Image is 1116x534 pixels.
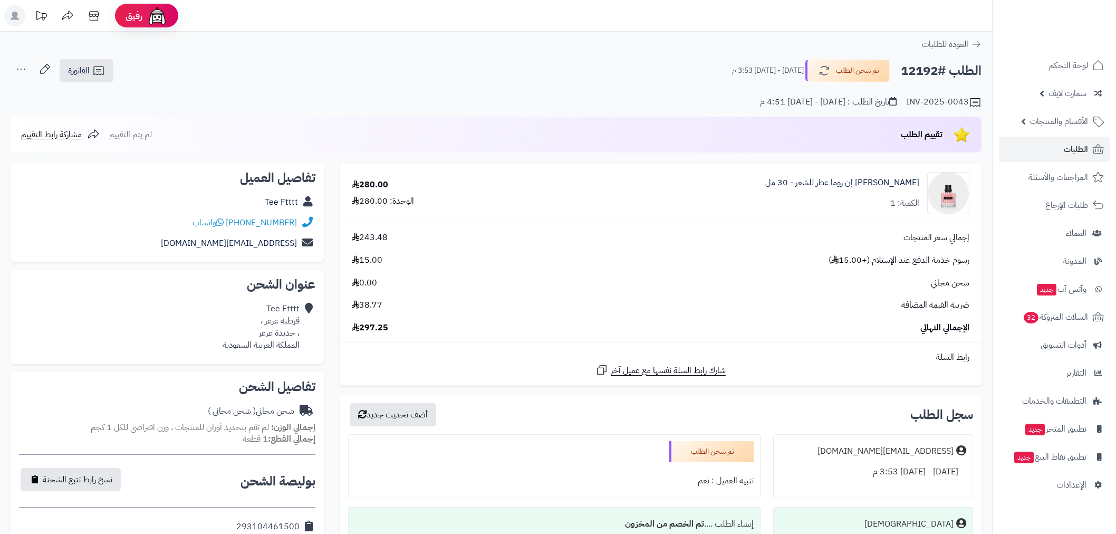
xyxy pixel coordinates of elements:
strong: إجمالي الوزن: [271,421,315,434]
img: ai-face.png [147,5,168,26]
div: INV-2025-0043 [906,96,982,109]
span: نسخ رابط تتبع الشحنة [43,473,112,486]
div: تنبيه العميل : نعم [355,471,754,491]
span: 38.77 [352,299,382,311]
span: سمارت لايف [1048,86,1086,101]
img: 3614273260084-valentino-valentino-valentino-donna-born-in-roma-_w_-perfumed-hair-mist-30-ml-1-90x... [928,172,969,214]
span: العودة للطلبات [922,38,968,51]
span: ( شحن مجاني ) [208,405,256,417]
div: [DATE] - [DATE] 3:53 م [780,462,966,482]
a: وآتس آبجديد [999,276,1110,302]
div: تم شحن الطلب [669,441,754,462]
div: Tee Ftttt قرطبة عرعر ، ، جديدة عرعر المملكة العربية السعودية [223,303,300,351]
span: تطبيق المتجر [1024,422,1086,436]
span: إجمالي سعر المنتجات [903,232,969,244]
span: 243.48 [352,232,388,244]
span: مشاركة رابط التقييم [21,128,82,141]
button: أضف تحديث جديد [350,403,436,426]
span: شارك رابط السلة نفسها مع عميل آخر [611,365,726,377]
a: [PHONE_NUMBER] [226,216,297,229]
span: رفيق [126,9,142,22]
a: أدوات التسويق [999,332,1110,358]
a: Tee Ftttt [265,196,298,208]
span: لم يتم التقييم [109,128,152,141]
span: التطبيقات والخدمات [1022,394,1086,408]
div: الكمية: 1 [890,197,919,209]
a: [PERSON_NAME] إن روما عطر للشعر - 30 مل [765,177,919,189]
a: الفاتورة [60,59,113,82]
span: ضريبة القيمة المضافة [901,299,969,311]
a: السلات المتروكة32 [999,304,1110,330]
span: التقارير [1066,366,1086,380]
a: طلبات الإرجاع [999,193,1110,218]
b: تم الخصم من المخزون [625,518,704,530]
a: العملاء [999,221,1110,246]
a: التقارير [999,360,1110,386]
span: شحن مجاني [931,277,969,289]
span: 0.00 [352,277,377,289]
div: رابط السلة [344,351,977,364]
span: 32 [1023,311,1039,323]
img: logo-2.png [1044,20,1106,42]
a: شارك رابط السلة نفسها مع عميل آخر [595,364,726,377]
span: وآتس آب [1036,282,1086,297]
div: 280.00 [352,179,388,191]
div: الوحدة: 280.00 [352,195,414,207]
span: لوحة التحكم [1049,58,1088,73]
a: [EMAIL_ADDRESS][DOMAIN_NAME] [161,237,297,250]
span: تطبيق نقاط البيع [1013,450,1086,464]
a: المدونة [999,249,1110,274]
span: تقييم الطلب [901,128,942,141]
a: المراجعات والأسئلة [999,165,1110,190]
a: لوحة التحكم [999,53,1110,78]
span: الأقسام والمنتجات [1030,114,1088,129]
span: الفاتورة [68,64,90,77]
span: الطلبات [1064,142,1088,157]
span: الإجمالي النهائي [920,322,969,334]
span: جديد [1025,424,1045,435]
a: الطلبات [999,137,1110,162]
a: الإعدادات [999,472,1110,498]
a: التطبيقات والخدمات [999,388,1110,414]
h2: تفاصيل الشحن [19,380,315,393]
a: واتساب [193,216,224,229]
div: [DEMOGRAPHIC_DATA] [864,518,954,530]
span: جديد [1014,452,1034,463]
span: جديد [1037,284,1056,295]
a: مشاركة رابط التقييم [21,128,100,141]
span: السلات المتروكة [1023,310,1088,325]
h2: تفاصيل العميل [19,171,315,184]
span: رسوم خدمة الدفع عند الإستلام (+15.00 ) [829,254,969,266]
div: تاريخ الطلب : [DATE] - [DATE] 4:51 م [760,96,897,108]
span: العملاء [1066,226,1086,241]
span: المدونة [1063,254,1086,269]
button: تم شحن الطلب [805,60,890,82]
span: 15.00 [352,254,382,266]
a: تحديثات المنصة [28,5,54,29]
h2: عنوان الشحن [19,278,315,291]
div: 293104461500 [236,521,300,533]
button: نسخ رابط تتبع الشحنة [21,468,121,491]
small: 1 قطعة [243,433,315,445]
span: أدوات التسويق [1041,338,1086,352]
a: تطبيق المتجرجديد [999,416,1110,442]
a: العودة للطلبات [922,38,982,51]
span: لم تقم بتحديد أوزان للمنتجات ، وزن افتراضي للكل 1 كجم [91,421,269,434]
a: تطبيق نقاط البيعجديد [999,444,1110,470]
strong: إجمالي القطع: [268,433,315,445]
small: [DATE] - [DATE] 3:53 م [732,65,804,76]
span: 297.25 [352,322,388,334]
span: المراجعات والأسئلة [1028,170,1088,185]
h2: بوليصة الشحن [240,475,315,488]
h3: سجل الطلب [910,408,973,421]
span: الإعدادات [1056,478,1086,492]
div: شحن مجاني [208,405,294,417]
h2: الطلب #12192 [901,60,982,82]
span: طلبات الإرجاع [1045,198,1088,213]
div: [EMAIL_ADDRESS][DOMAIN_NAME] [817,445,954,457]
